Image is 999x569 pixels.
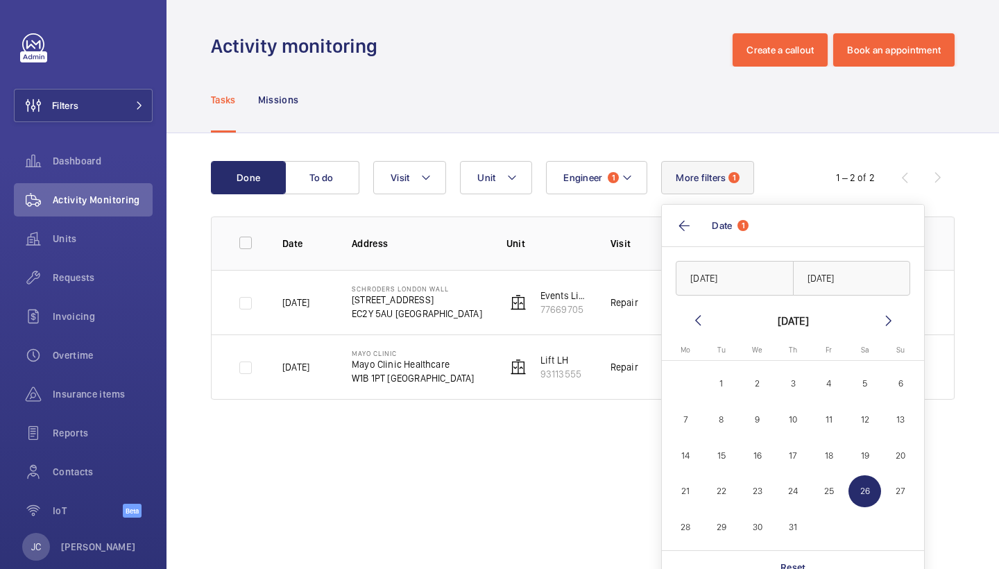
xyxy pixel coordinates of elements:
[740,473,776,509] button: July 23, 2025
[885,403,917,436] span: 13
[847,437,883,473] button: July 19, 2025
[352,307,482,321] p: EC2Y 5AU [GEOGRAPHIC_DATA]
[31,540,41,554] p: JC
[885,439,917,472] span: 20
[789,346,797,355] span: Th
[53,348,153,362] span: Overtime
[14,89,153,122] button: Filters
[882,473,919,509] button: July 27, 2025
[53,232,153,246] span: Units
[777,511,810,543] span: 31
[477,172,495,183] span: Unit
[741,439,774,472] span: 16
[52,99,78,112] span: Filters
[775,437,811,473] button: July 17, 2025
[53,309,153,323] span: Invoicing
[703,437,740,473] button: July 15, 2025
[352,237,484,250] p: Address
[123,504,142,518] span: Beta
[608,172,619,183] span: 1
[777,439,810,472] span: 17
[352,284,482,293] p: Schroders London Wall
[740,437,776,473] button: July 16, 2025
[847,473,883,509] button: July 26, 2025
[813,475,846,508] span: 25
[861,346,869,355] span: Sa
[703,402,740,438] button: July 8, 2025
[352,357,475,371] p: Mayo Clinic Healthcare
[741,368,774,400] span: 2
[540,367,581,381] p: 93113555
[777,368,810,400] span: 3
[882,366,919,402] button: July 6, 2025
[391,172,409,183] span: Visit
[848,403,881,436] span: 12
[681,346,690,355] span: Mo
[848,475,881,508] span: 26
[712,220,732,231] span: Date
[53,193,153,207] span: Activity Monitoring
[676,172,726,183] span: More filters
[885,475,917,508] span: 27
[847,366,883,402] button: July 5, 2025
[778,312,809,329] div: [DATE]
[53,504,123,518] span: IoT
[706,368,738,400] span: 1
[775,473,811,509] button: July 24, 2025
[847,402,883,438] button: July 12, 2025
[53,465,153,479] span: Contacts
[811,437,847,473] button: July 18, 2025
[896,346,905,355] span: Su
[669,475,702,508] span: 21
[546,161,647,194] button: Engineer1
[284,161,359,194] button: To do
[610,237,665,250] p: Visit
[211,161,286,194] button: Done
[777,475,810,508] span: 24
[706,439,738,472] span: 15
[510,359,527,375] img: elevator.svg
[661,161,754,194] button: More filters1
[703,366,740,402] button: July 1, 2025
[667,473,703,509] button: July 21, 2025
[282,360,309,374] p: [DATE]
[703,473,740,509] button: July 22, 2025
[741,403,774,436] span: 9
[563,172,602,183] span: Engineer
[282,237,330,250] p: Date
[775,366,811,402] button: July 3, 2025
[352,349,475,357] p: Mayo Clinic
[833,33,955,67] button: Book an appointment
[669,439,702,472] span: 14
[540,303,588,316] p: 77669705
[706,403,738,436] span: 8
[793,261,911,296] input: DD/MM/YYYY
[811,402,847,438] button: July 11, 2025
[53,271,153,284] span: Requests
[728,172,740,183] span: 1
[813,439,846,472] span: 18
[885,368,917,400] span: 6
[667,437,703,473] button: July 14, 2025
[506,237,588,250] p: Unit
[211,93,236,107] p: Tasks
[848,368,881,400] span: 5
[669,403,702,436] span: 7
[775,402,811,438] button: July 10, 2025
[741,511,774,543] span: 30
[352,371,475,385] p: W1B 1PT [GEOGRAPHIC_DATA]
[676,261,794,296] input: DD/MM/YYYY
[848,439,881,472] span: 19
[669,511,702,543] span: 28
[811,366,847,402] button: July 4, 2025
[352,293,482,307] p: [STREET_ADDRESS]
[752,346,762,355] span: We
[53,426,153,440] span: Reports
[836,171,875,185] div: 1 – 2 of 2
[706,511,738,543] span: 29
[282,296,309,309] p: [DATE]
[667,509,703,545] button: July 28, 2025
[258,93,299,107] p: Missions
[61,540,136,554] p: [PERSON_NAME]
[777,403,810,436] span: 10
